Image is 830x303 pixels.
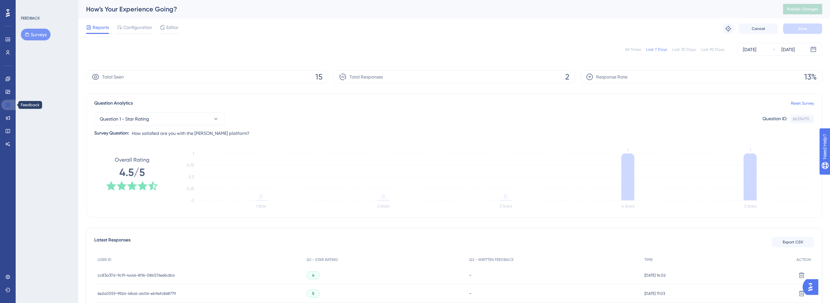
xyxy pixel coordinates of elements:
[744,204,757,209] text: 5 Stars
[762,115,787,123] div: Question ID:
[307,257,338,262] span: Q1 - STAR RATING
[791,101,814,106] a: Reset Survey
[701,47,724,52] div: Last 90 Days
[627,147,629,153] tspan: 1
[752,26,765,31] span: Cancel
[596,73,627,81] span: Response Rate
[100,115,149,123] span: Question 1 - Star Rating
[793,116,811,122] div: 6b334f79...
[187,163,194,167] tspan: 0.75
[315,72,323,82] span: 15
[644,273,666,278] span: [DATE] 14:02
[622,204,634,209] text: 4 Stars
[259,194,263,200] tspan: 0
[94,99,133,107] span: Question Analytics
[382,194,385,200] tspan: 0
[98,291,176,296] span: 6e2a0559-992d-48a6-ab06-eb9efc868779
[644,257,653,262] span: TIME
[565,72,569,82] span: 2
[94,236,130,248] span: Latest Responses
[312,291,314,296] span: 5
[796,257,811,262] span: ACTION
[644,291,665,296] span: [DATE] 17:03
[349,73,383,81] span: Total Responses
[102,73,124,81] span: Total Seen
[625,47,641,52] div: All Times
[189,175,194,179] tspan: 0.5
[504,194,507,200] tspan: 0
[21,29,51,40] button: Surveys
[781,46,795,53] div: [DATE]
[98,257,112,262] span: USER ID
[187,186,194,191] tspan: 0.25
[772,237,814,247] button: Export CSV
[469,257,514,262] span: Q2 - WRITTEN FEEDBACK
[783,4,822,14] button: Publish Changes
[646,47,667,52] div: Last 7 Days
[743,46,756,53] div: [DATE]
[132,129,249,137] span: How satisfied are you with the [PERSON_NAME] platform?
[86,5,767,14] div: How’s Your Experience Going?
[672,47,696,52] div: Last 30 Days
[166,23,178,31] span: Editor
[256,204,266,209] text: 1 Star
[783,239,803,245] span: Export CSV
[94,112,225,125] button: Question 1 - Star Rating
[193,151,194,156] tspan: 1
[798,26,807,31] span: Save
[98,273,175,278] span: cc83a37d-9c91-4a46-8f16-08b576e6bdb4
[119,165,145,180] span: 4.5/5
[115,156,149,164] span: Overall Rating
[804,72,817,82] span: 13%
[787,7,818,12] span: Publish Changes
[803,277,822,297] iframe: UserGuiding AI Assistant Launcher
[21,16,40,21] div: FEEDBACK
[469,290,638,296] div: -
[500,204,512,209] text: 3 Stars
[123,23,152,31] span: Configuration
[312,273,314,278] span: 4
[783,23,822,34] button: Save
[191,198,194,203] tspan: 0
[15,2,41,9] span: Need Help?
[739,23,778,34] button: Cancel
[469,272,638,278] div: -
[749,147,751,153] tspan: 1
[94,129,129,137] div: Survey Question:
[93,23,109,31] span: Reports
[377,204,390,209] text: 2 Stars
